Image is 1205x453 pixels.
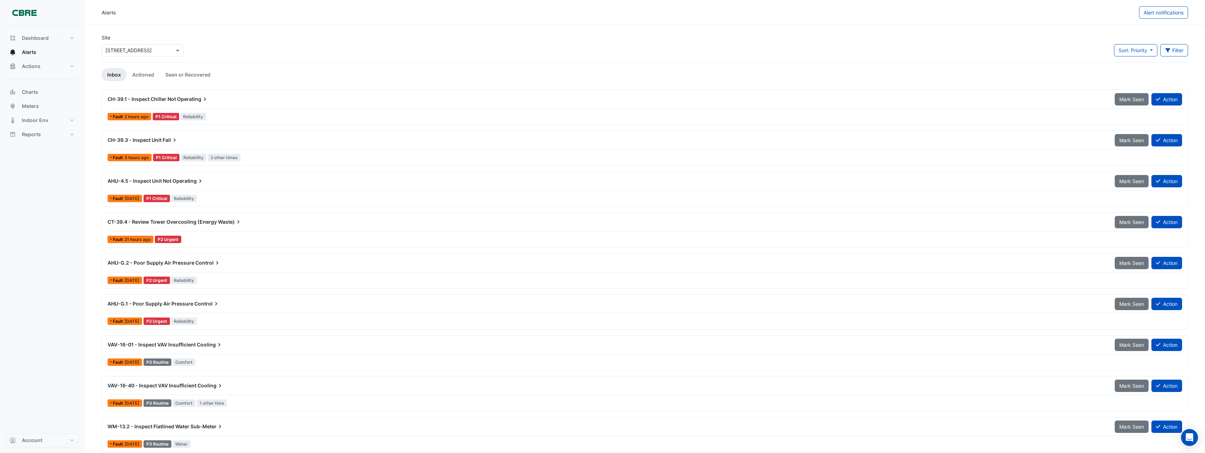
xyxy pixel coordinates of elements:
[9,49,16,56] app-icon: Alerts
[1151,134,1182,146] button: Action
[1119,342,1144,348] span: Mark Seen
[9,35,16,42] app-icon: Dashboard
[108,137,162,143] span: CH-39.3 - Inspect Unit
[22,89,38,96] span: Charts
[6,59,79,73] button: Actions
[1151,421,1182,433] button: Action
[108,301,193,307] span: AHU-G.1 - Poor Supply Air Pressure
[113,197,124,201] span: Fault
[144,195,170,202] div: P1 Critical
[153,154,179,161] div: P1 Critical
[1115,175,1149,187] button: Mark Seen
[1115,93,1149,105] button: Mark Seen
[108,96,176,102] span: CH-39.1 - Inspect Chiller Not
[6,99,79,113] button: Meters
[113,360,124,364] span: Fault
[1119,219,1144,225] span: Mark Seen
[113,401,124,405] span: Fault
[113,237,124,242] span: Fault
[1151,93,1182,105] button: Action
[102,68,127,81] a: Inbox
[9,117,16,124] app-icon: Indoor Env
[1151,380,1182,392] button: Action
[197,382,224,389] span: Cooling
[1119,301,1144,307] span: Mark Seen
[197,399,227,407] span: 1 other time
[171,318,197,325] span: Reliability
[124,237,151,242] span: Thu 21-Aug-2025 17:36 AEST
[1115,216,1149,228] button: Mark Seen
[6,85,79,99] button: Charts
[22,63,41,70] span: Actions
[124,360,139,365] span: Wed 20-Aug-2025 11:57 AEST
[108,260,194,266] span: AHU-G.2 - Poor Supply Air Pressure
[22,35,49,42] span: Dashboard
[108,178,171,184] span: AHU-4.5 - Inspect Unit Not
[1160,44,1188,56] button: Filter
[1115,380,1149,392] button: Mark Seen
[9,103,16,110] app-icon: Meters
[1119,260,1144,266] span: Mark Seen
[144,277,170,284] div: P2 Urgent
[1115,339,1149,351] button: Mark Seen
[113,278,124,283] span: Fault
[195,259,221,266] span: Control
[1151,257,1182,269] button: Action
[1151,216,1182,228] button: Action
[22,131,41,138] span: Reports
[113,442,124,446] span: Fault
[124,441,139,447] span: Mon 18-Aug-2025 10:00 AEST
[22,437,42,444] span: Account
[9,63,16,70] app-icon: Actions
[6,45,79,59] button: Alerts
[160,68,216,81] a: Seen or Recovered
[197,341,223,348] span: Cooling
[144,440,171,448] div: P3 Routine
[6,113,79,127] button: Indoor Env
[6,127,79,141] button: Reports
[194,300,220,307] span: Control
[22,117,48,124] span: Indoor Env
[22,49,36,56] span: Alerts
[172,177,204,185] span: Operating
[9,131,16,138] app-icon: Reports
[173,440,191,448] span: Water
[113,319,124,324] span: Fault
[127,68,160,81] a: Actioned
[113,156,124,160] span: Fault
[108,423,189,429] span: WM-13.2 - Inspect Flatlined Water
[1151,298,1182,310] button: Action
[124,278,139,283] span: Fri 04-Jul-2025 12:56 AEST
[108,342,196,348] span: VAV-16-01 - Inspect VAV Insufficient
[9,89,16,96] app-icon: Charts
[163,137,178,144] span: Fail
[113,115,124,119] span: Fault
[1115,298,1149,310] button: Mark Seen
[153,113,179,120] div: P1 Critical
[1115,134,1149,146] button: Mark Seen
[171,195,197,202] span: Reliability
[6,31,79,45] button: Dashboard
[1119,424,1144,430] span: Mark Seen
[1151,175,1182,187] button: Action
[1151,339,1182,351] button: Action
[173,358,196,366] span: Comfort
[190,423,224,430] span: Sub-Meter
[1119,47,1147,53] span: Sort: Priority
[1119,178,1144,184] span: Mark Seen
[124,114,148,119] span: Fri 22-Aug-2025 13:15 AEST
[1114,44,1157,56] button: Sort: Priority
[177,96,208,103] span: Operating
[1144,10,1183,16] span: Alert notifications
[171,277,197,284] span: Reliability
[208,154,241,161] span: 2 other times
[181,154,207,161] span: Reliability
[124,155,149,160] span: Fri 22-Aug-2025 12:14 AEST
[155,236,181,243] div: P2 Urgent
[124,400,139,406] span: Tue 19-Aug-2025 11:42 AEST
[1119,383,1144,389] span: Mark Seen
[144,318,170,325] div: P2 Urgent
[124,319,139,324] span: Fri 04-Jul-2025 10:41 AEST
[108,382,196,388] span: VAV-16-40 - Inspect VAV Insufficient
[218,218,242,225] span: Waste)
